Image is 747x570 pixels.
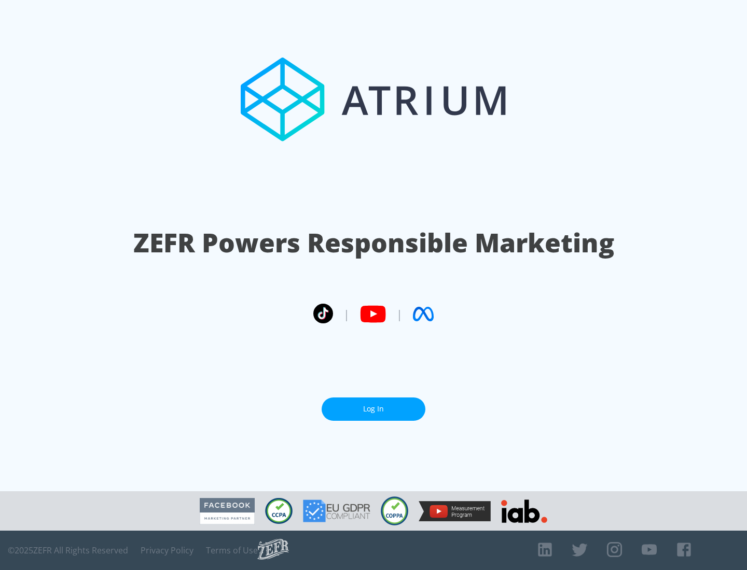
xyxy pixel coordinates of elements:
a: Terms of Use [206,545,258,555]
a: Log In [322,397,425,421]
span: © 2025 ZEFR All Rights Reserved [8,545,128,555]
img: COPPA Compliant [381,496,408,525]
a: Privacy Policy [141,545,193,555]
span: | [396,306,403,322]
img: IAB [501,500,547,523]
h1: ZEFR Powers Responsible Marketing [133,225,614,261]
img: Facebook Marketing Partner [200,498,255,524]
img: YouTube Measurement Program [419,501,491,521]
span: | [343,306,350,322]
img: CCPA Compliant [265,498,293,524]
img: GDPR Compliant [303,500,370,522]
